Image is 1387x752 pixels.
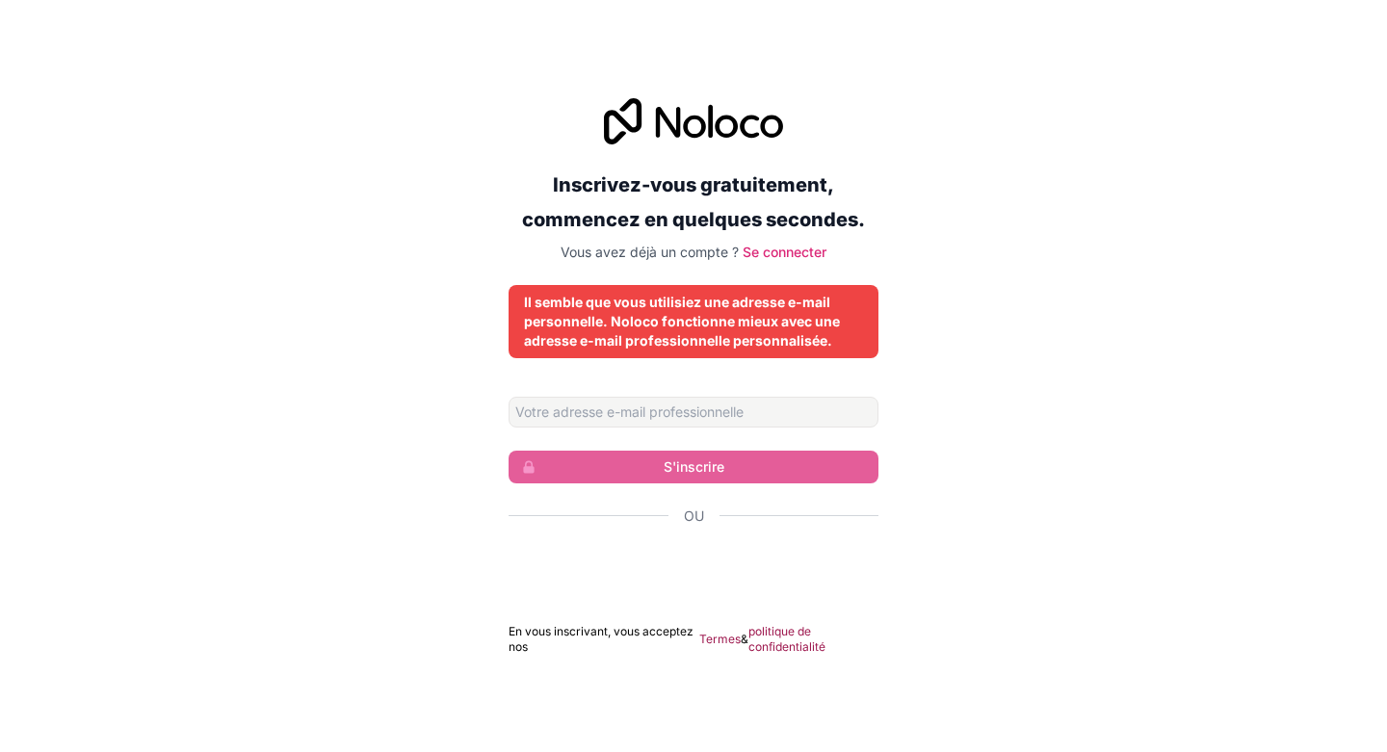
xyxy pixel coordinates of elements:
font: Ou [684,507,704,524]
font: politique de confidentialité [748,624,825,654]
font: Inscrivez-vous gratuitement, commencez en quelques secondes. [522,173,865,231]
a: Se connecter [743,244,826,260]
font: & [741,632,748,646]
font: Vous avez déjà un compte ? [561,244,739,260]
a: Termes [699,632,741,647]
font: Il semble que vous utilisiez une adresse e-mail personnelle. Noloco fonctionne mieux avec une adr... [524,294,840,349]
font: S'inscrire [664,458,724,475]
a: politique de confidentialité [748,624,878,655]
font: En vous inscrivant, vous acceptez nos [509,624,693,654]
iframe: Bouton "Se connecter avec Google" [499,547,888,589]
font: Termes [699,632,741,646]
button: S'inscrire [509,451,878,483]
input: Adresse email [509,397,878,428]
